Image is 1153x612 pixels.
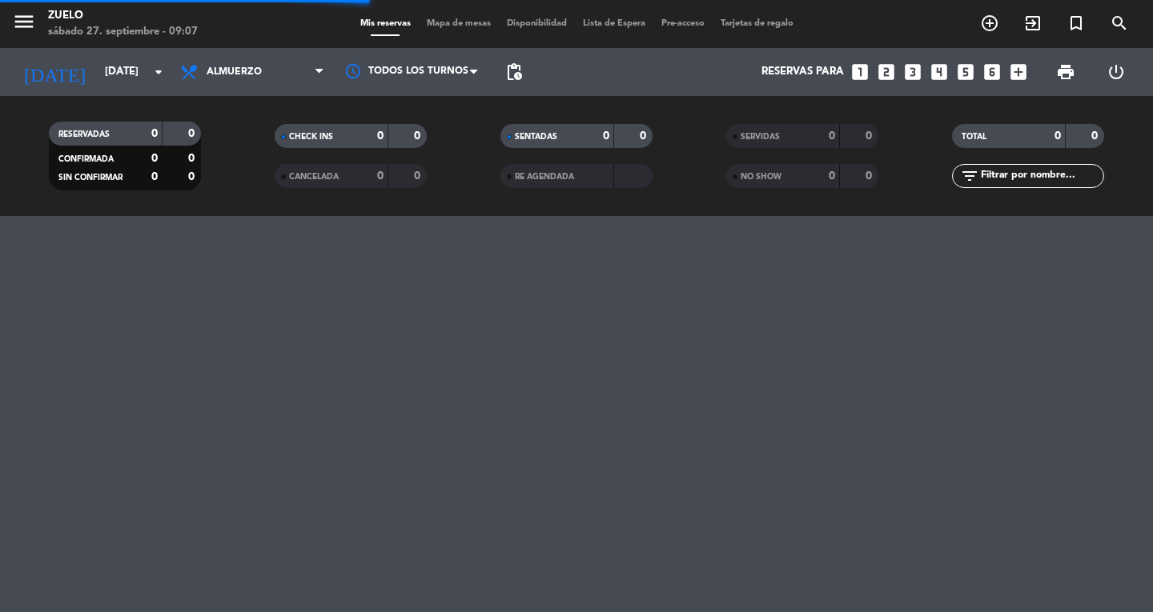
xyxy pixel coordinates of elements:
button: menu [12,10,36,39]
strong: 0 [414,130,424,142]
i: looks_6 [982,62,1002,82]
span: CANCELADA [289,173,339,181]
strong: 0 [151,171,158,182]
strong: 0 [188,153,198,164]
div: LOG OUT [1091,48,1141,96]
strong: 0 [377,130,384,142]
div: sábado 27. septiembre - 09:07 [48,24,198,40]
span: Mapa de mesas [419,19,499,28]
strong: 0 [829,170,835,182]
strong: 0 [377,170,384,182]
strong: 0 [188,171,198,182]
span: Mis reservas [352,19,419,28]
i: arrow_drop_down [149,62,168,82]
i: power_settings_new [1107,62,1126,82]
span: Pre-acceso [653,19,713,28]
i: looks_4 [929,62,950,82]
i: looks_5 [955,62,976,82]
span: NO SHOW [741,173,781,181]
strong: 0 [1091,130,1101,142]
span: SIN CONFIRMAR [58,174,123,182]
strong: 0 [151,128,158,139]
span: Reservas para [761,66,844,78]
span: Lista de Espera [575,19,653,28]
strong: 0 [866,170,875,182]
span: RESERVADAS [58,130,110,138]
i: turned_in_not [1067,14,1086,33]
input: Filtrar por nombre... [979,167,1103,185]
i: looks_one [850,62,870,82]
strong: 0 [866,130,875,142]
i: menu [12,10,36,34]
span: SERVIDAS [741,133,780,141]
i: add_circle_outline [980,14,999,33]
i: exit_to_app [1023,14,1043,33]
strong: 0 [603,130,609,142]
span: CONFIRMADA [58,155,114,163]
span: Tarjetas de regalo [713,19,801,28]
span: print [1056,62,1075,82]
span: Disponibilidad [499,19,575,28]
strong: 0 [1055,130,1061,142]
span: Almuerzo [207,66,262,78]
strong: 0 [188,128,198,139]
span: TOTAL [962,133,986,141]
i: looks_3 [902,62,923,82]
i: looks_two [876,62,897,82]
i: add_box [1008,62,1029,82]
i: filter_list [960,166,979,186]
span: CHECK INS [289,133,333,141]
strong: 0 [151,153,158,164]
strong: 0 [414,170,424,182]
i: [DATE] [12,54,97,90]
div: Zuelo [48,8,198,24]
span: pending_actions [504,62,524,82]
span: SENTADAS [515,133,557,141]
span: RE AGENDADA [515,173,574,181]
i: search [1110,14,1129,33]
strong: 0 [640,130,649,142]
strong: 0 [829,130,835,142]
